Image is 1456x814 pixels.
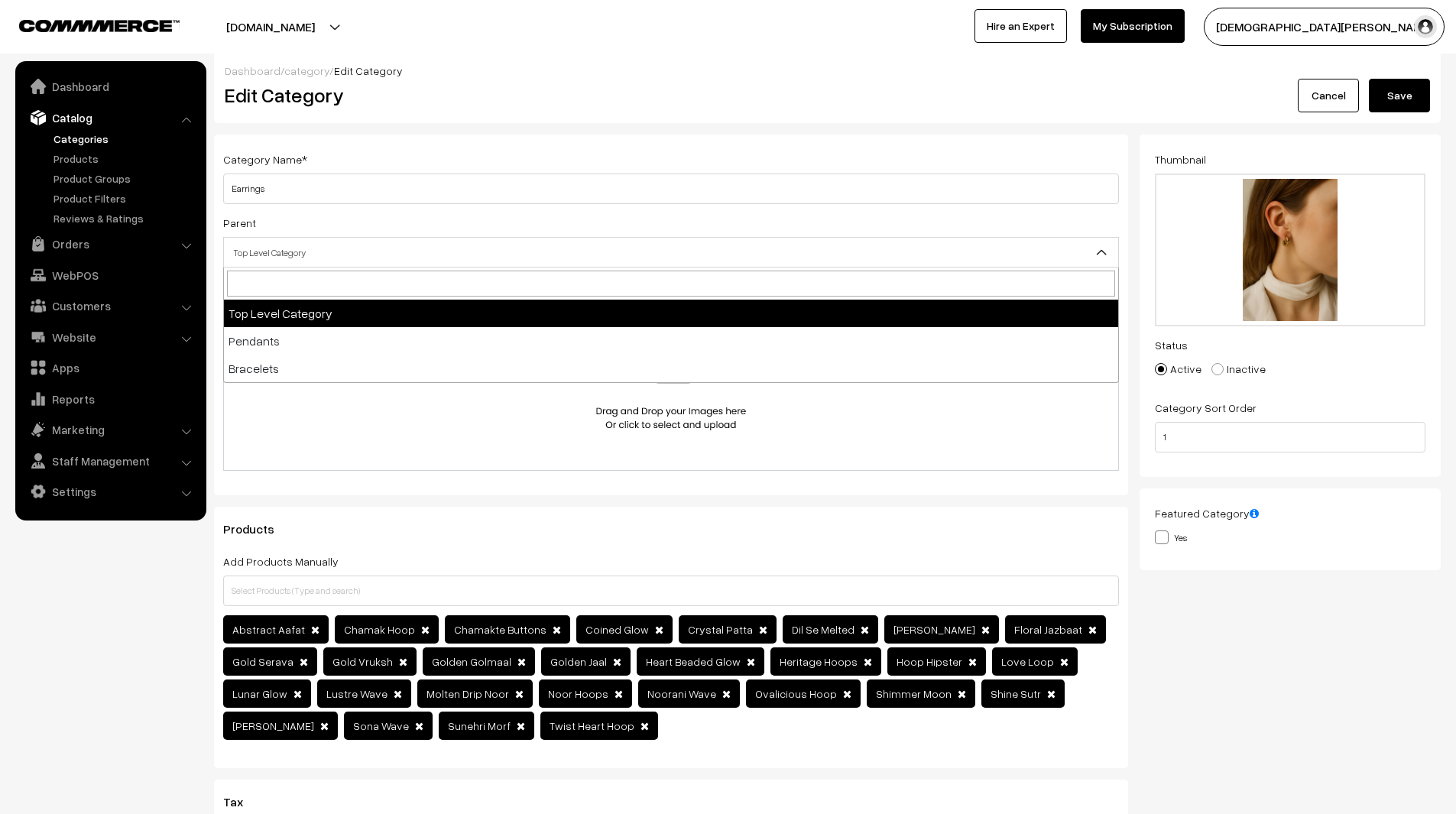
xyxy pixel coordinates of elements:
[19,478,201,505] a: Settings
[876,687,952,700] span: Shimmer Moon
[19,261,201,289] a: WebPOS
[50,190,201,206] a: Product Filters
[223,151,307,167] label: Category Name
[893,623,975,636] span: [PERSON_NAME]
[792,623,854,636] span: Dil Se Melted
[454,623,546,636] span: Chamakte Buttons
[1204,8,1445,46] button: [DEMOGRAPHIC_DATA][PERSON_NAME]
[755,687,837,700] span: Ovalicious Hoop
[232,719,314,732] span: [PERSON_NAME]
[334,64,403,77] span: Edit Category
[426,687,509,700] span: Molten Drip Noor
[19,447,201,475] a: Staff Management
[50,131,201,147] a: Categories
[550,655,607,668] span: Golden Jaal
[50,170,201,186] a: Product Groups
[326,687,388,700] span: Lustre Wave
[1155,361,1201,377] label: Active
[50,210,201,226] a: Reviews & Ratings
[548,687,608,700] span: Noor Hoops
[223,521,293,537] span: Products
[344,623,415,636] span: Chamak Hoop
[1155,529,1187,545] label: Yes
[224,327,1118,355] li: Pendants
[225,64,280,77] a: Dashboard
[1155,422,1425,452] input: Enter Number
[224,300,1118,327] li: Top Level Category
[232,655,293,668] span: Gold Serava
[332,655,393,668] span: Gold Vruksh
[232,687,287,700] span: Lunar Glow
[1014,623,1082,636] span: Floral Jazbaat
[1211,361,1266,377] label: Inactive
[19,230,201,258] a: Orders
[223,794,261,809] span: Tax
[223,215,256,231] label: Parent
[1155,337,1188,353] label: Status
[223,553,339,569] label: Add Products Manually
[19,73,201,100] a: Dashboard
[19,104,201,131] a: Catalog
[1001,655,1054,668] span: Love Loop
[224,239,1118,266] span: Top Level Category
[353,719,409,732] span: Sona Wave
[225,83,1123,107] h2: Edit Category
[19,20,180,31] img: COMMMERCE
[19,15,153,34] a: COMMMERCE
[897,655,962,668] span: Hoop Hipster
[448,719,511,732] span: Sunehri Morf
[991,687,1041,700] span: Shine Sutr
[223,174,1119,204] input: Category Name
[225,63,1430,79] div: / /
[780,655,858,668] span: Heritage Hoops
[19,292,201,319] a: Customers
[19,323,201,351] a: Website
[223,237,1119,268] span: Top Level Category
[1155,505,1259,521] label: Featured Category
[223,576,1119,606] input: Select Products (Type and search)
[1298,79,1359,112] a: Cancel
[1155,400,1257,416] label: Category Sort Order
[585,623,649,636] span: Coined Glow
[1155,151,1206,167] label: Thumbnail
[1369,79,1430,112] button: Save
[232,623,305,636] span: Abstract Aafat
[1414,15,1437,38] img: user
[688,623,753,636] span: Crystal Patta
[19,416,201,443] a: Marketing
[1081,9,1185,43] a: My Subscription
[50,151,201,167] a: Products
[647,687,716,700] span: Noorani Wave
[284,64,329,77] a: category
[646,655,741,668] span: Heart Beaded Glow
[974,9,1067,43] a: Hire an Expert
[224,355,1118,382] li: Bracelets
[550,719,634,732] span: Twist Heart Hoop
[432,655,511,668] span: Golden Golmaal
[173,8,368,46] button: [DOMAIN_NAME]
[19,385,201,413] a: Reports
[19,354,201,381] a: Apps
